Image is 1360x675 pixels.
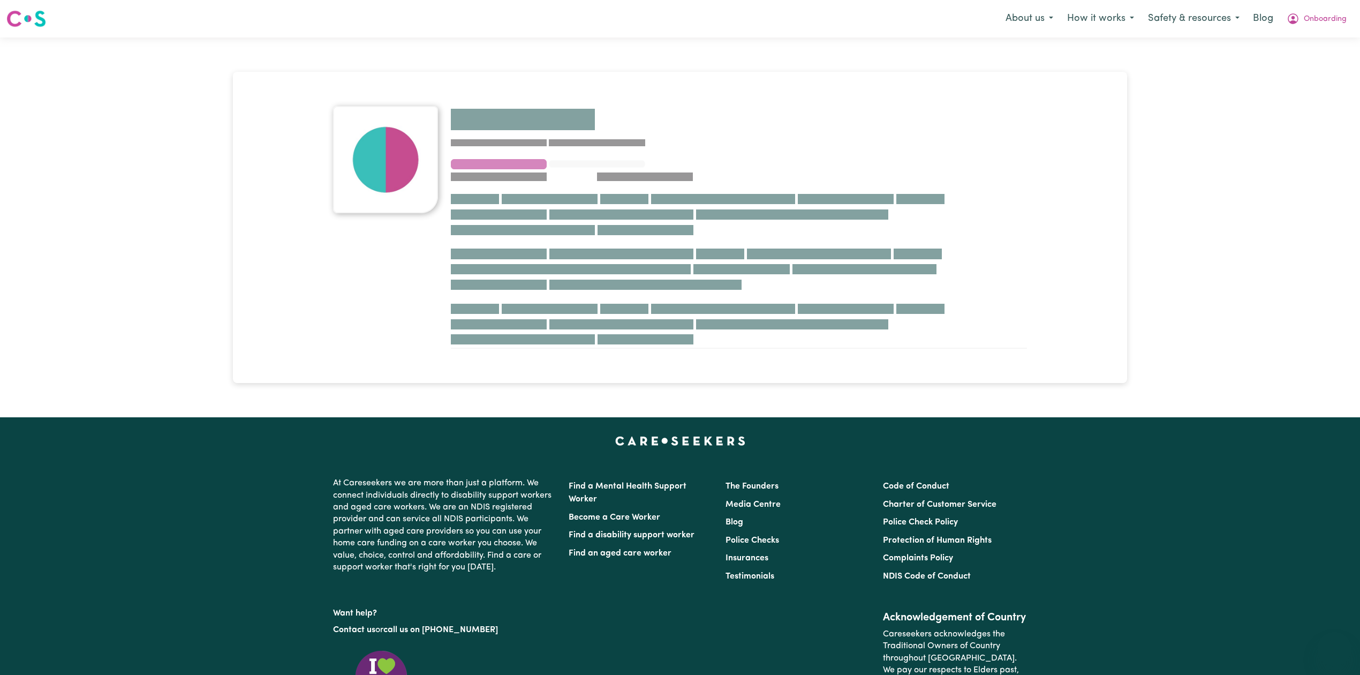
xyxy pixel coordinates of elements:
a: Protection of Human Rights [883,536,992,545]
img: Careseekers logo [6,9,46,28]
a: Media Centre [726,500,781,509]
a: Complaints Policy [883,554,953,562]
h2: Acknowledgement of Country [883,611,1027,624]
a: Testimonials [726,572,774,581]
a: Police Check Policy [883,518,958,527]
a: Blog [1246,7,1280,31]
p: At Careseekers we are more than just a platform. We connect individuals directly to disability su... [333,473,556,577]
a: Insurances [726,554,768,562]
p: or [333,620,556,640]
a: Police Checks [726,536,779,545]
a: Code of Conduct [883,482,949,491]
a: Careseekers home page [615,437,745,445]
a: The Founders [726,482,779,491]
p: Want help? [333,603,556,619]
a: Charter of Customer Service [883,500,996,509]
span: Onboarding [1304,13,1347,25]
button: About us [999,7,1060,30]
a: Blog [726,518,743,527]
button: My Account [1280,7,1354,30]
a: NDIS Code of Conduct [883,572,971,581]
a: Find a Mental Health Support Worker [569,482,686,504]
button: Safety & resources [1141,7,1246,30]
a: Contact us [333,626,375,634]
a: Become a Care Worker [569,513,660,522]
iframe: Button to launch messaging window [1317,632,1351,666]
a: Careseekers logo [6,6,46,31]
a: call us on [PHONE_NUMBER] [383,626,498,634]
button: How it works [1060,7,1141,30]
a: Find an aged care worker [569,549,671,558]
a: Find a disability support worker [569,531,694,539]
